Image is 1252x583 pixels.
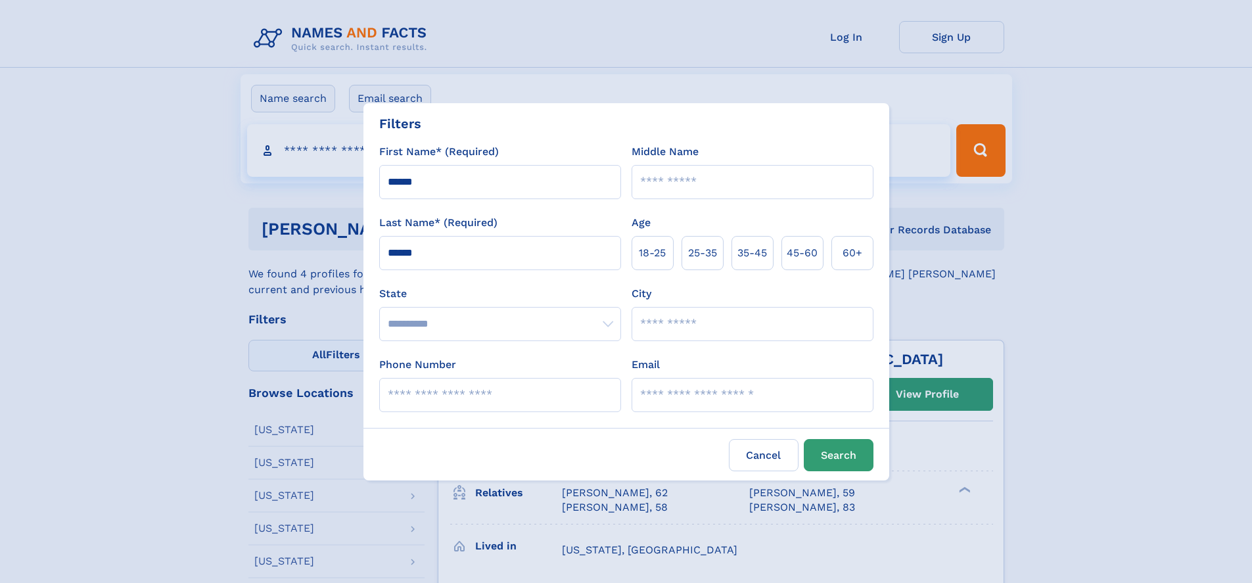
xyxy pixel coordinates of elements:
span: 25‑35 [688,245,717,261]
label: Phone Number [379,357,456,373]
span: 45‑60 [787,245,818,261]
label: Last Name* (Required) [379,215,498,231]
label: State [379,286,621,302]
label: Middle Name [632,144,699,160]
label: Age [632,215,651,231]
label: First Name* (Required) [379,144,499,160]
span: 35‑45 [737,245,767,261]
button: Search [804,439,873,471]
span: 60+ [843,245,862,261]
span: 18‑25 [639,245,666,261]
label: Email [632,357,660,373]
label: City [632,286,651,302]
label: Cancel [729,439,799,471]
div: Filters [379,114,421,133]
